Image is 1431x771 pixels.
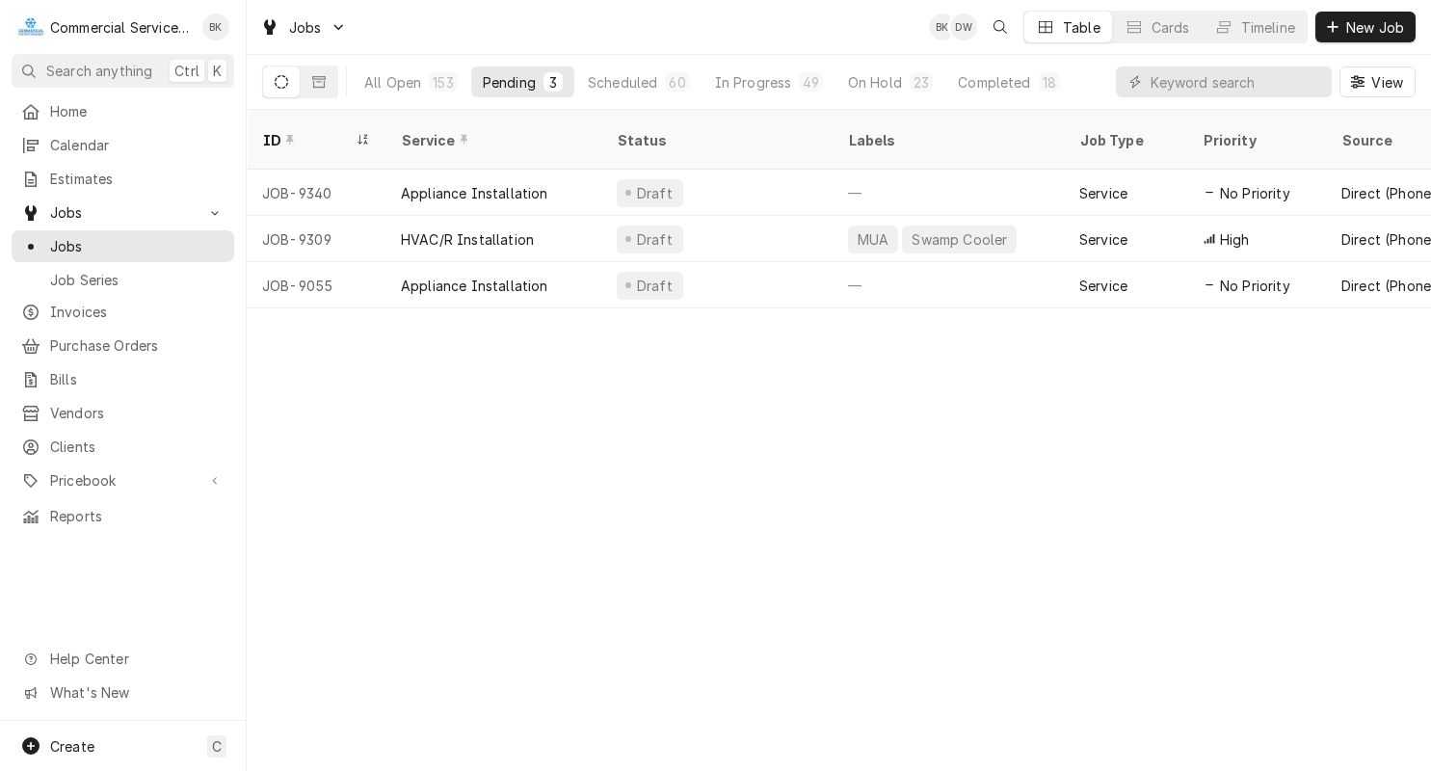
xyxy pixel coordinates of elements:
[1203,130,1307,150] div: Priority
[50,335,225,356] span: Purchase Orders
[856,229,890,250] div: MUA
[1152,17,1190,38] div: Cards
[289,17,322,38] span: Jobs
[433,72,453,93] div: 153
[12,397,234,429] a: Vendors
[1063,17,1100,38] div: Table
[1220,229,1250,250] span: High
[547,72,559,93] div: 3
[1220,183,1290,203] span: No Priority
[1151,66,1322,97] input: Keyword search
[50,236,225,256] span: Jobs
[910,229,1009,250] div: Swamp Cooler
[1043,72,1056,93] div: 18
[247,262,385,308] div: JOB-9055
[213,61,222,81] span: K
[174,61,199,81] span: Ctrl
[212,736,222,757] span: C
[50,302,225,322] span: Invoices
[1220,276,1290,296] span: No Priority
[634,276,676,296] div: Draft
[12,197,234,228] a: Go to Jobs
[634,229,676,250] div: Draft
[1079,130,1172,150] div: Job Type
[848,72,902,93] div: On Hold
[715,72,792,93] div: In Progress
[50,17,192,38] div: Commercial Service Co.
[50,101,225,121] span: Home
[50,437,225,457] span: Clients
[12,363,234,395] a: Bills
[958,72,1030,93] div: Completed
[950,13,977,40] div: DW
[12,500,234,532] a: Reports
[929,13,956,40] div: BK
[1339,66,1416,97] button: View
[803,72,818,93] div: 49
[50,135,225,155] span: Calendar
[833,170,1064,216] div: —
[50,270,225,290] span: Job Series
[833,262,1064,308] div: —
[914,72,929,93] div: 23
[50,369,225,389] span: Bills
[1079,276,1127,296] div: Service
[929,13,956,40] div: Brian Key's Avatar
[12,643,234,675] a: Go to Help Center
[401,130,582,150] div: Service
[50,506,225,526] span: Reports
[12,54,234,88] button: Search anythingCtrlK
[1315,12,1416,42] button: New Job
[588,72,657,93] div: Scheduled
[12,431,234,463] a: Clients
[12,465,234,496] a: Go to Pricebook
[202,13,229,40] div: BK
[50,470,196,491] span: Pricebook
[1079,183,1127,203] div: Service
[46,61,152,81] span: Search anything
[12,163,234,195] a: Estimates
[12,330,234,361] a: Purchase Orders
[848,130,1048,150] div: Labels
[12,296,234,328] a: Invoices
[401,276,548,296] div: Appliance Installation
[401,183,548,203] div: Appliance Installation
[617,130,813,150] div: Status
[202,13,229,40] div: Brian Key's Avatar
[50,738,94,755] span: Create
[12,230,234,262] a: Jobs
[247,216,385,262] div: JOB-9309
[12,677,234,708] a: Go to What's New
[1342,17,1408,38] span: New Job
[17,13,44,40] div: Commercial Service Co.'s Avatar
[12,129,234,161] a: Calendar
[17,13,44,40] div: C
[252,12,355,43] a: Go to Jobs
[401,229,534,250] div: HVAC/R Installation
[50,169,225,189] span: Estimates
[950,13,977,40] div: David Waite's Avatar
[1079,229,1127,250] div: Service
[483,72,536,93] div: Pending
[50,649,223,669] span: Help Center
[50,202,196,223] span: Jobs
[364,72,421,93] div: All Open
[50,403,225,423] span: Vendors
[247,170,385,216] div: JOB-9340
[12,264,234,296] a: Job Series
[1367,72,1407,93] span: View
[1241,17,1295,38] div: Timeline
[985,12,1016,42] button: Open search
[634,183,676,203] div: Draft
[669,72,685,93] div: 60
[50,682,223,703] span: What's New
[12,95,234,127] a: Home
[262,130,351,150] div: ID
